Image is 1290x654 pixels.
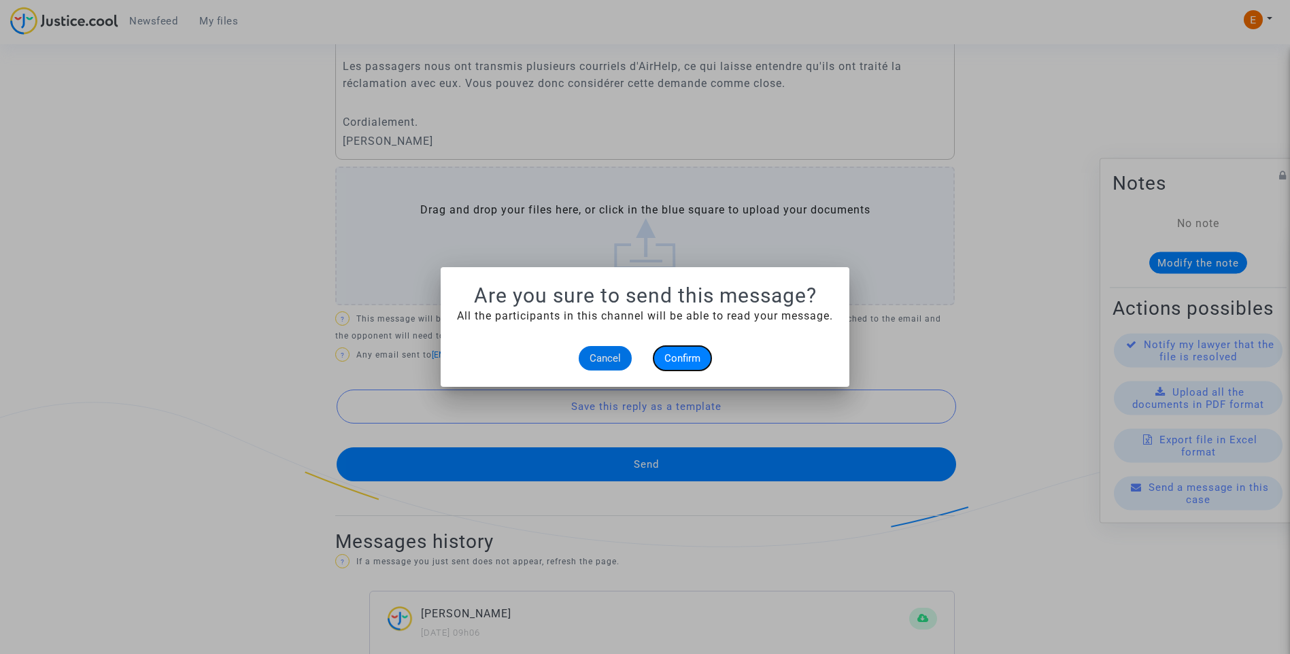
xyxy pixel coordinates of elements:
[590,352,621,364] span: Cancel
[654,346,711,371] button: Confirm
[579,346,632,371] button: Cancel
[664,352,700,364] span: Confirm
[457,283,833,308] h1: Are you sure to send this message?
[457,309,833,322] span: All the participants in this channel will be able to read your message.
